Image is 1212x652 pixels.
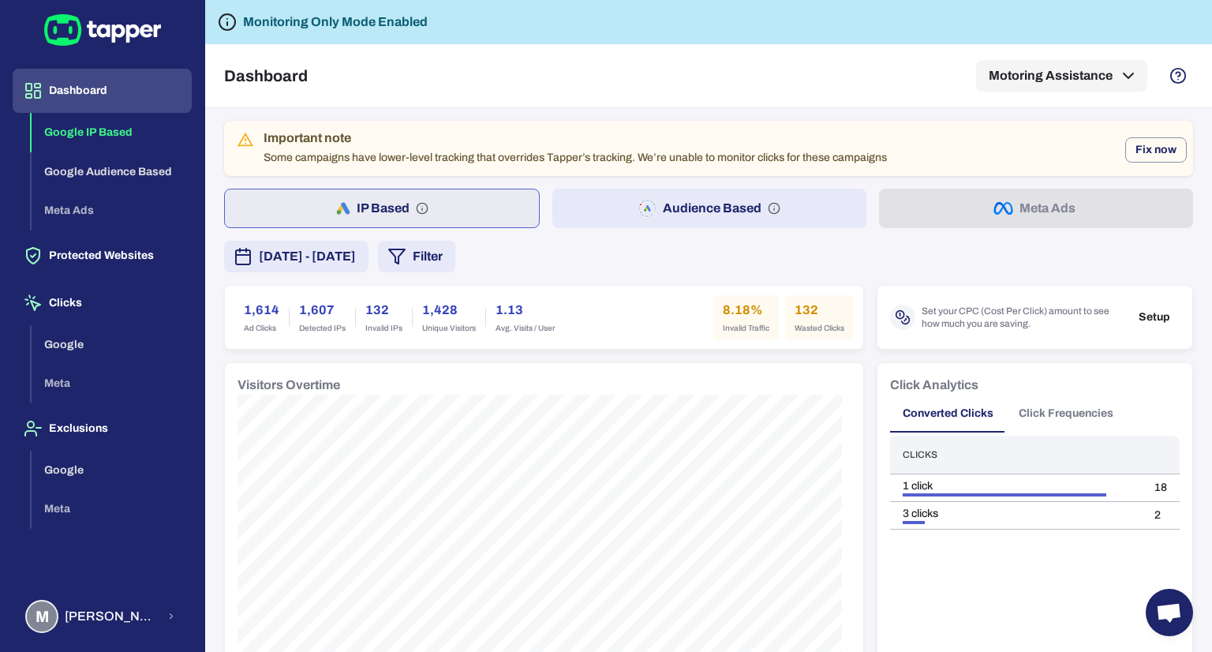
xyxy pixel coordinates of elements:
button: IP Based [224,189,540,228]
span: Invalid Traffic [723,323,769,334]
div: 3 clicks [903,507,1129,521]
th: Clicks [890,436,1142,474]
span: Set your CPC (Cost Per Click) amount to see how much you are saving. [922,305,1123,330]
button: Google IP Based [32,113,192,152]
h6: 132 [365,301,402,320]
button: Filter [378,241,455,272]
div: M [25,600,58,633]
h6: 1,607 [299,301,346,320]
a: Google [32,336,192,350]
a: Clicks [13,295,192,309]
a: Google IP Based [32,125,192,138]
h6: Visitors Overtime [238,376,340,395]
svg: Audience based: Search, Display, Shopping, Video Performance Max, Demand Generation [768,202,780,215]
span: [DATE] - [DATE] [259,247,356,266]
span: Detected IPs [299,323,346,334]
button: Protected Websites [13,234,192,278]
td: 2 [1142,502,1180,530]
div: Important note [264,130,887,146]
h6: Click Analytics [890,376,978,395]
td: 18 [1142,474,1180,502]
h6: 8.18% [723,301,769,320]
a: Exclusions [13,421,192,434]
span: Ad Clicks [244,323,279,334]
svg: IP based: Search, Display, and Shopping. [416,202,428,215]
span: Wasted Clicks [795,323,844,334]
button: Dashboard [13,69,192,113]
h6: 132 [795,301,844,320]
span: Invalid IPs [365,323,402,334]
button: Click Frequencies [1006,395,1126,433]
button: M[PERSON_NAME] [PERSON_NAME] [13,594,192,639]
h5: Dashboard [224,66,308,85]
div: 1 click [903,479,1129,493]
button: Clicks [13,281,192,325]
button: Google [32,325,192,365]
button: Converted Clicks [890,395,1006,433]
span: [PERSON_NAME] [PERSON_NAME] [65,609,157,624]
button: Audience Based [552,189,866,228]
button: Google Audience Based [32,152,192,192]
button: Setup [1129,305,1180,329]
a: Protected Websites [13,248,192,261]
a: Google [32,462,192,475]
div: Some campaigns have lower-level tracking that overrides Tapper’s tracking. We’re unable to monito... [264,126,887,171]
a: Google Audience Based [32,163,192,177]
h6: 1,428 [422,301,476,320]
button: Exclusions [13,407,192,451]
button: Fix now [1125,137,1187,163]
button: Google [32,451,192,490]
h6: 1,614 [244,301,279,320]
a: Dashboard [13,83,192,96]
span: Avg. Visits / User [496,323,555,334]
h6: 1.13 [496,301,555,320]
span: Unique Visitors [422,323,476,334]
svg: Tapper is not blocking any fraudulent activity for this domain [218,13,237,32]
button: Motoring Assistance [976,60,1147,92]
div: Open chat [1146,589,1193,636]
h6: Monitoring Only Mode Enabled [243,13,428,32]
button: [DATE] - [DATE] [224,241,368,272]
